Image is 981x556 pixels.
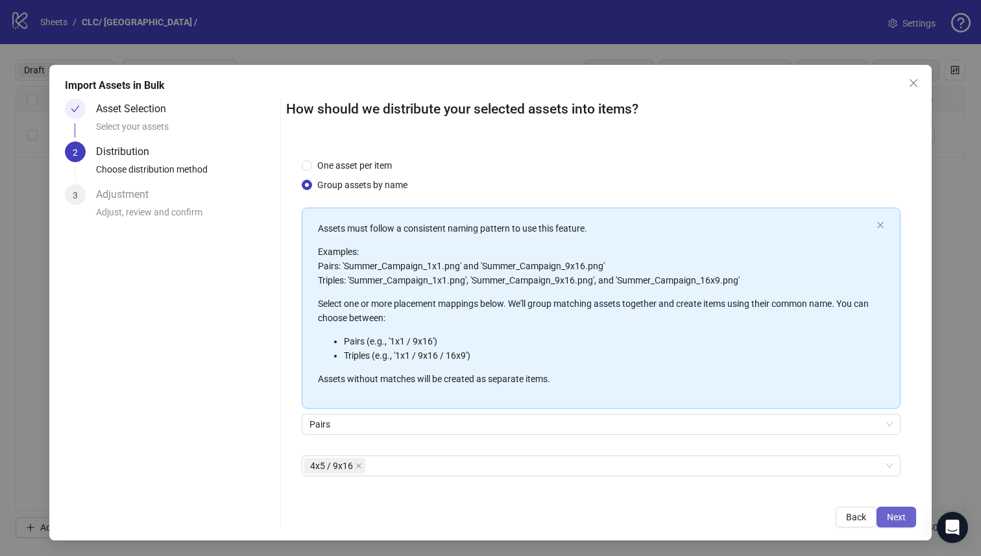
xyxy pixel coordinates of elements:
p: Assets without matches will be created as separate items. [318,372,872,386]
span: 4x5 / 9x16 [304,458,365,474]
button: Next [877,507,916,527]
span: 4x5 / 9x16 [310,459,353,473]
div: Open Intercom Messenger [937,512,968,543]
button: Back [836,507,877,527]
span: 2 [73,147,78,158]
p: Examples: Pairs: 'Summer_Campaign_1x1.png' and 'Summer_Campaign_9x16.png' Triples: 'Summer_Campai... [318,245,872,287]
span: Back [846,512,866,522]
button: close [877,221,884,230]
span: check [71,104,80,114]
span: close [908,78,919,88]
span: Pairs [309,415,893,434]
p: Assets must follow a consistent naming pattern to use this feature. [318,221,872,236]
li: Triples (e.g., '1x1 / 9x16 / 16x9') [344,348,872,363]
h2: How should we distribute your selected assets into items? [286,99,917,120]
div: Choose distribution method [96,162,275,184]
div: Adjustment [96,184,159,205]
button: Close [903,73,924,93]
div: Distribution [96,141,160,162]
li: Pairs (e.g., '1x1 / 9x16') [344,334,872,348]
span: close [877,221,884,229]
span: close [356,463,362,469]
p: Select one or more placement mappings below. We'll group matching assets together and create item... [318,296,872,325]
div: Adjust, review and confirm [96,205,275,227]
span: Group assets by name [312,178,413,192]
span: 3 [73,190,78,200]
div: Select your assets [96,119,275,141]
span: One asset per item [312,158,397,173]
div: Asset Selection [96,99,176,119]
div: Import Assets in Bulk [65,78,917,93]
span: Next [887,512,906,522]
